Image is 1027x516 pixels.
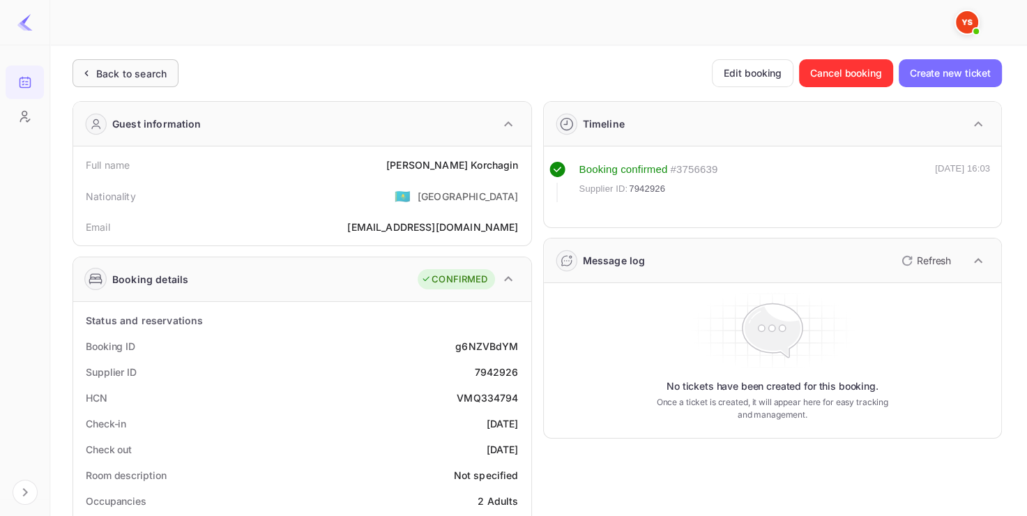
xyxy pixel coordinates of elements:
div: [EMAIL_ADDRESS][DOMAIN_NAME] [347,220,518,234]
a: Bookings [6,66,44,98]
div: Status and reservations [86,313,203,328]
div: 7942926 [474,365,518,379]
div: Not specified [454,468,519,483]
button: Refresh [893,250,957,272]
div: Guest information [112,116,201,131]
div: Timeline [583,116,625,131]
div: 2 Adults [478,494,518,508]
p: Once a ticket is created, it will appear here for easy tracking and management. [650,396,895,421]
button: Expand navigation [13,480,38,505]
p: No tickets have been created for this booking. [667,379,878,393]
div: Booking confirmed [579,162,668,178]
div: [DATE] [487,442,519,457]
div: g6NZVBdYM [455,339,518,354]
div: Back to search [96,66,167,81]
div: [GEOGRAPHIC_DATA] [418,189,519,204]
span: Supplier ID: [579,182,628,196]
span: 7942926 [629,182,665,196]
div: [DATE] [487,416,519,431]
button: Create new ticket [899,59,1002,87]
div: Check-in [86,416,126,431]
div: VMQ334794 [457,390,518,405]
div: Booking ID [86,339,135,354]
div: CONFIRMED [421,273,487,287]
div: Supplier ID [86,365,137,379]
div: [PERSON_NAME] Korchagin [386,158,518,172]
div: Full name [86,158,130,172]
div: Check out [86,442,132,457]
div: Message log [583,253,646,268]
div: Booking details [112,272,188,287]
div: # 3756639 [670,162,717,178]
div: [DATE] 16:03 [935,162,990,202]
img: LiteAPI [17,14,33,31]
div: Occupancies [86,494,146,508]
p: Refresh [917,253,951,268]
span: United States [395,183,411,208]
div: HCN [86,390,107,405]
button: Edit booking [712,59,793,87]
button: Cancel booking [799,59,893,87]
div: Nationality [86,189,136,204]
img: Yandex Support [956,11,978,33]
a: Customers [6,100,44,132]
div: Room description [86,468,166,483]
div: Email [86,220,110,234]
